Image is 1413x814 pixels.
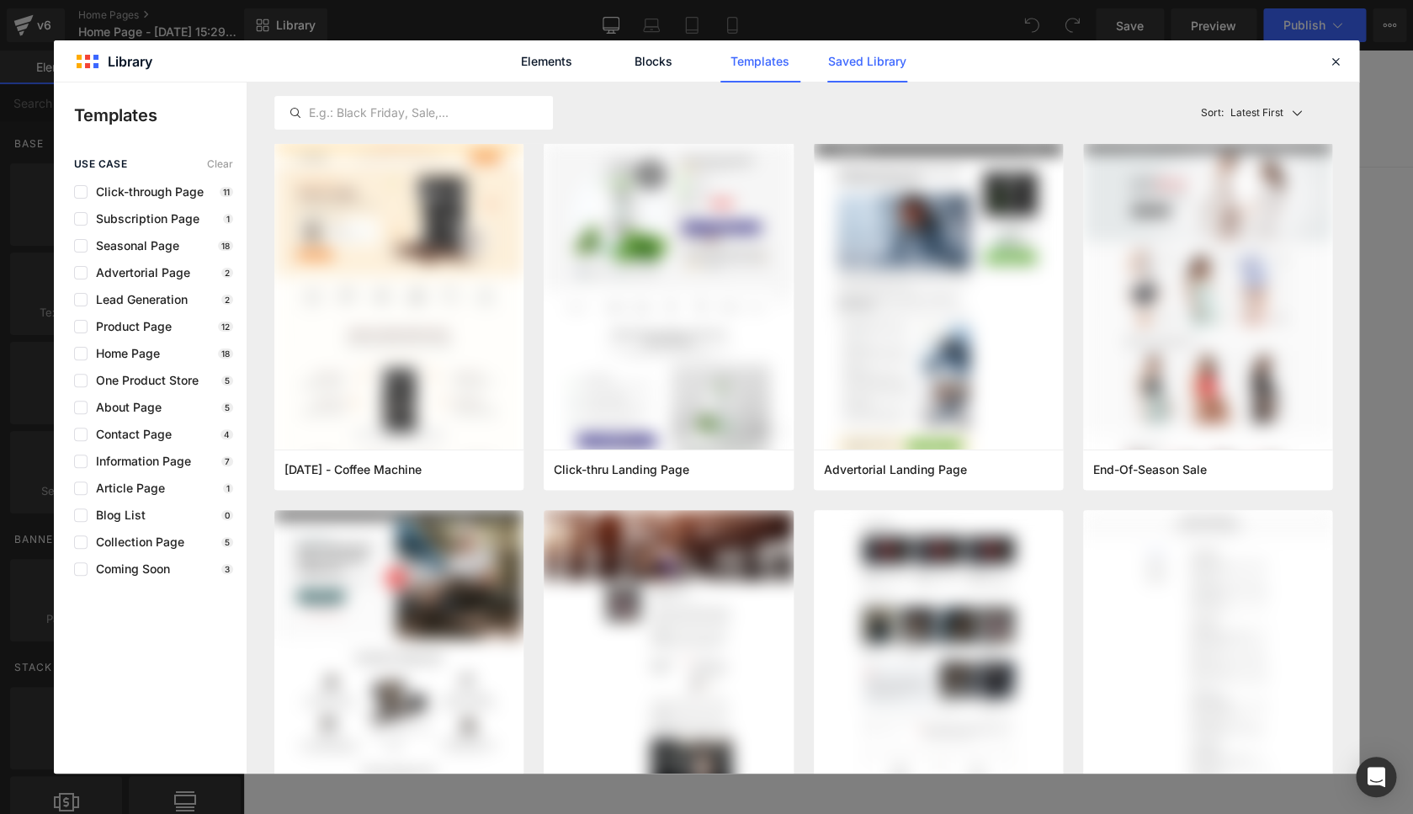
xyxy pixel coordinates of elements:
p: 2 [221,295,233,305]
p: Latest First [1230,105,1283,120]
p: 3 [221,564,233,574]
p: 5 [221,402,233,412]
p: 2 [221,268,233,278]
p: Start building your page [107,241,1063,261]
p: 0 [221,510,233,520]
span: Lead Generation [88,293,188,306]
a: Explore Template [509,446,661,480]
p: 18 [218,348,233,359]
p: 5 [221,537,233,547]
span: One Product Store [88,374,199,387]
p: 4 [220,429,233,439]
span: Seasonal Page [88,239,179,253]
a: Saved Library [827,40,907,82]
span: Information Page [88,455,191,468]
p: 1 [223,214,233,224]
span: Advertorial Page [88,266,190,279]
p: 11 [220,187,233,197]
span: About Page [88,401,162,414]
a: Elements [507,40,587,82]
span: use case [74,158,127,170]
span: Thanksgiving - Coffee Machine [284,462,422,477]
a: Templates [720,40,800,82]
a: Blocks [614,40,693,82]
span: Click-through Page [88,185,204,199]
p: or Drag & Drop elements from left sidebar [107,493,1063,505]
div: Open Intercom Messenger [1356,757,1396,797]
span: Contact Page [88,428,172,441]
p: 5 [221,375,233,386]
span: Advertorial Landing Page [824,462,967,477]
p: 1 [223,483,233,493]
img: UDental Pro CO [459,24,711,93]
p: 12 [218,322,233,332]
p: Templates [74,103,247,128]
p: 18 [218,241,233,251]
span: Clear [207,158,233,170]
span: Coming Soon [88,562,170,576]
span: Click-thru Landing Page [554,462,689,477]
span: Collection Page [88,535,184,549]
button: Latest FirstSort:Latest First [1194,96,1333,130]
span: Subscription Page [88,212,199,226]
span: Article Page [88,481,165,495]
p: 7 [221,456,233,466]
span: Blog List [88,508,146,522]
span: End-Of-Season Sale [1093,462,1207,477]
span: Product Page [88,320,172,333]
summary: Búsqueda [940,40,977,77]
span: Home Page [88,347,160,360]
a: UDental Pro CO [453,17,718,99]
input: E.g.: Black Friday, Sale,... [275,103,552,123]
span: Sort: [1201,107,1224,119]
